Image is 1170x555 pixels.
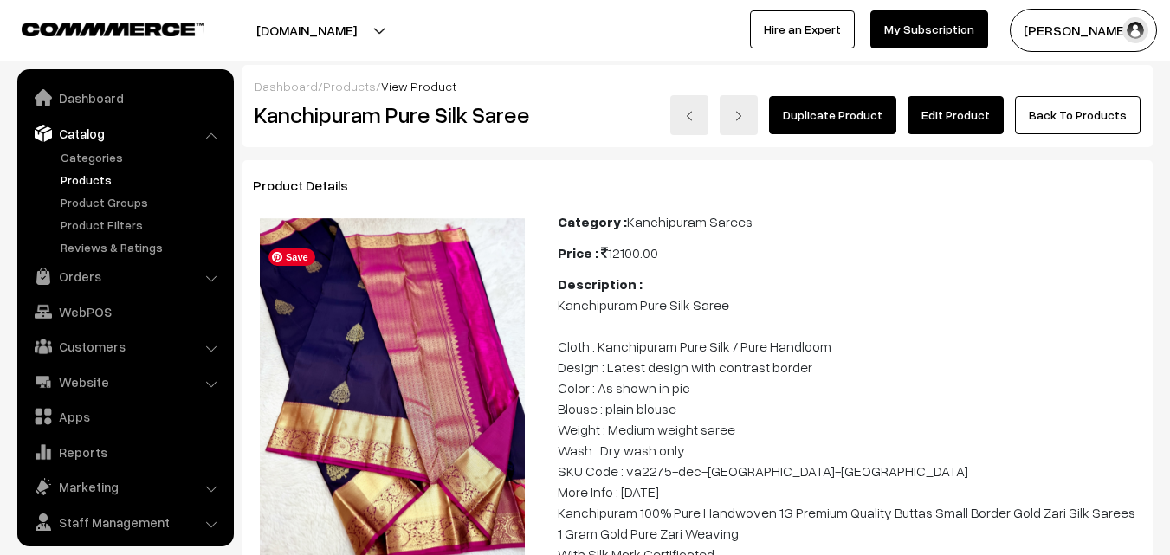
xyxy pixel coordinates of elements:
[22,296,228,327] a: WebPOS
[558,242,1142,263] div: 12100.00
[268,248,315,266] span: Save
[1010,9,1157,52] button: [PERSON_NAME]
[769,96,896,134] a: Duplicate Product
[870,10,988,48] a: My Subscription
[1015,96,1141,134] a: Back To Products
[22,17,173,38] a: COMMMERCE
[255,77,1141,95] div: / /
[22,366,228,397] a: Website
[22,507,228,538] a: Staff Management
[381,79,456,94] span: View Product
[323,79,376,94] a: Products
[22,436,228,468] a: Reports
[1122,17,1148,43] img: user
[56,216,228,234] a: Product Filters
[56,238,228,256] a: Reviews & Ratings
[196,9,417,52] button: [DOMAIN_NAME]
[734,111,744,121] img: right-arrow.png
[255,101,533,128] h2: Kanchipuram Pure Silk Saree
[558,275,643,293] b: Description :
[56,171,228,189] a: Products
[56,148,228,166] a: Categories
[22,471,228,502] a: Marketing
[56,193,228,211] a: Product Groups
[22,261,228,292] a: Orders
[558,213,627,230] b: Category :
[22,331,228,362] a: Customers
[22,118,228,149] a: Catalog
[22,82,228,113] a: Dashboard
[558,244,598,261] b: Price :
[255,79,318,94] a: Dashboard
[750,10,855,48] a: Hire an Expert
[22,23,204,35] img: COMMMERCE
[684,111,695,121] img: left-arrow.png
[908,96,1004,134] a: Edit Product
[253,177,369,194] span: Product Details
[558,211,1142,232] div: Kanchipuram Sarees
[22,401,228,432] a: Apps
